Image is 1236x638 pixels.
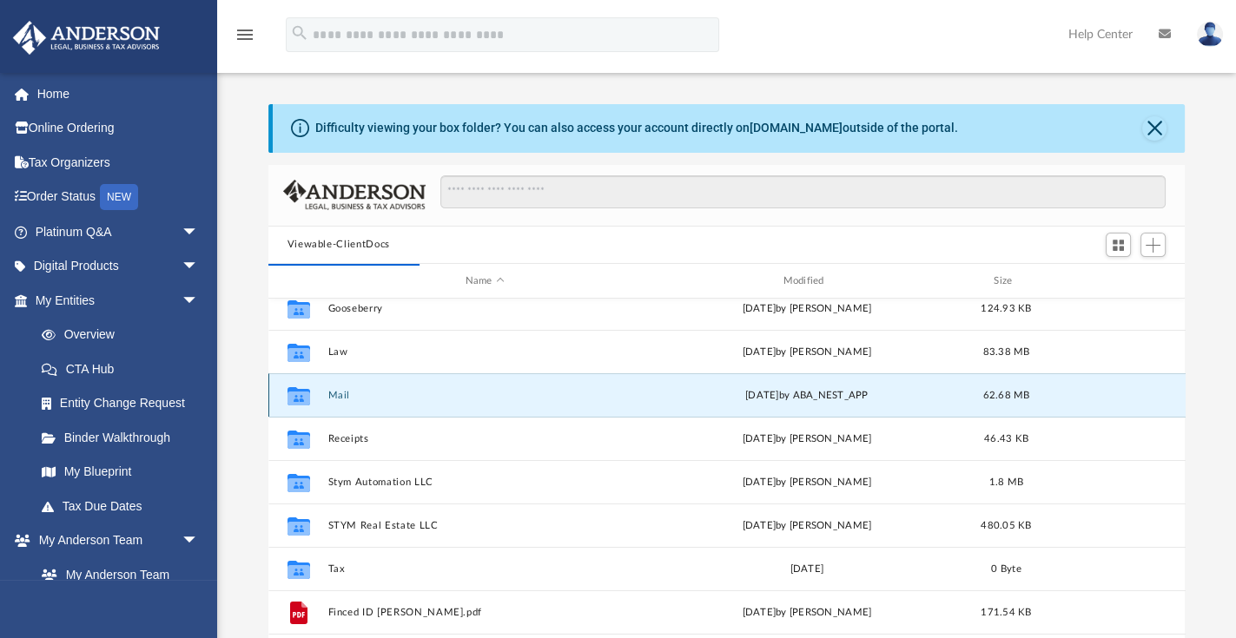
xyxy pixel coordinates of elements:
[327,346,642,358] button: Law
[182,283,216,319] span: arrow_drop_down
[650,605,964,621] div: [DATE] by [PERSON_NAME]
[991,564,1021,574] span: 0 Byte
[650,518,964,534] div: [DATE] by [PERSON_NAME]
[12,145,225,180] a: Tax Organizers
[182,523,216,559] span: arrow_drop_down
[235,33,255,45] a: menu
[984,434,1028,444] span: 46.43 KB
[275,273,319,289] div: id
[649,273,963,289] div: Modified
[745,391,779,400] span: [DATE]
[290,23,309,43] i: search
[182,214,216,250] span: arrow_drop_down
[327,433,642,444] button: Receipts
[327,390,642,401] button: Mail
[327,477,642,488] button: Stym Automation LLC
[1048,273,1170,289] div: id
[327,563,642,575] button: Tax
[650,388,964,404] div: by ABA_NEST_APP
[1140,233,1167,257] button: Add
[750,121,843,135] a: [DOMAIN_NAME]
[24,352,225,386] a: CTA Hub
[650,301,964,317] div: [DATE] by [PERSON_NAME]
[24,386,225,421] a: Entity Change Request
[1197,22,1223,47] img: User Pic
[981,521,1031,530] span: 480.05 KB
[327,520,642,531] button: STYM Real Estate LLC
[288,237,390,253] button: Viewable-ClientDocs
[982,391,1029,400] span: 62.68 MB
[182,249,216,285] span: arrow_drop_down
[8,21,165,55] img: Anderson Advisors Platinum Portal
[327,303,642,314] button: Gooseberry
[1142,116,1167,141] button: Close
[982,347,1029,357] span: 83.38 MB
[235,24,255,45] i: menu
[12,283,225,318] a: My Entitiesarrow_drop_down
[971,273,1041,289] div: Size
[24,420,225,455] a: Binder Walkthrough
[327,273,641,289] div: Name
[12,214,225,249] a: Platinum Q&Aarrow_drop_down
[24,557,208,592] a: My Anderson Team
[440,175,1166,208] input: Search files and folders
[650,562,964,577] div: [DATE]
[12,180,225,215] a: Order StatusNEW
[327,607,642,618] button: Finced ID [PERSON_NAME].pdf
[981,304,1031,313] span: 124.93 KB
[650,431,964,447] div: [DATE] by [PERSON_NAME]
[12,249,225,284] a: Digital Productsarrow_drop_down
[12,111,225,146] a: Online Ordering
[1106,233,1132,257] button: Switch to Grid View
[100,184,138,210] div: NEW
[12,76,225,111] a: Home
[24,318,225,352] a: Overview
[988,477,1023,487] span: 1.8 MB
[24,489,225,523] a: Tax Due Dates
[650,475,964,490] div: [DATE] by [PERSON_NAME]
[12,523,216,558] a: My Anderson Teamarrow_drop_down
[24,455,216,490] a: My Blueprint
[650,345,964,360] div: [DATE] by [PERSON_NAME]
[315,119,958,137] div: Difficulty viewing your box folder? You can also access your account directly on outside of the p...
[981,608,1031,617] span: 171.54 KB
